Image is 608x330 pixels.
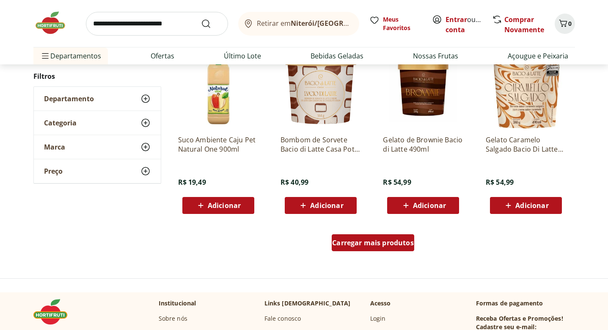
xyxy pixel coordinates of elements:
[281,135,361,154] a: Bombom de Sorvete Bacio di Latte Casa Pote 144g
[310,202,343,209] span: Adicionar
[44,167,63,175] span: Preço
[281,177,308,187] span: R$ 40,99
[486,177,514,187] span: R$ 54,99
[159,314,187,323] a: Sobre nós
[238,12,359,36] button: Retirar emNiterói/[GEOGRAPHIC_DATA]
[40,46,101,66] span: Departamentos
[44,143,65,151] span: Marca
[33,299,76,324] img: Hortifruti
[369,15,422,32] a: Meus Favoritos
[44,94,94,103] span: Departamento
[370,299,391,308] p: Acesso
[291,19,387,28] b: Niterói/[GEOGRAPHIC_DATA]
[34,87,161,111] button: Departamento
[486,48,566,128] img: Gelato Caramelo Salgado Bacio Di Latte pote 490ml
[568,19,572,28] span: 0
[515,202,548,209] span: Adicionar
[311,51,363,61] a: Bebidas Geladas
[264,299,351,308] p: Links [DEMOGRAPHIC_DATA]
[332,234,414,255] a: Carregar mais produtos
[151,51,174,61] a: Ofertas
[476,314,563,323] h3: Receba Ofertas e Promoções!
[370,314,386,323] a: Login
[476,299,575,308] p: Formas de pagamento
[257,19,350,27] span: Retirar em
[178,135,259,154] a: Suco Ambiente Caju Pet Natural One 900ml
[208,202,241,209] span: Adicionar
[486,135,566,154] a: Gelato Caramelo Salgado Bacio Di Latte pote 490ml
[332,239,414,246] span: Carregar mais produtos
[504,15,544,34] a: Comprar Novamente
[383,177,411,187] span: R$ 54,99
[40,46,50,66] button: Menu
[264,314,301,323] a: Fale conosco
[446,15,492,34] a: Criar conta
[387,197,459,214] button: Adicionar
[446,15,467,24] a: Entrar
[383,48,463,128] img: Gelato de Brownie Bacio di Latte 490ml
[86,12,228,36] input: search
[490,197,562,214] button: Adicionar
[508,51,568,61] a: Açougue e Peixaria
[33,10,76,36] img: Hortifruti
[182,197,254,214] button: Adicionar
[413,51,458,61] a: Nossas Frutas
[383,135,463,154] a: Gelato de Brownie Bacio di Latte 490ml
[33,68,161,85] h2: Filtros
[383,15,422,32] span: Meus Favoritos
[281,48,361,128] img: Bombom de Sorvete Bacio di Latte Casa Pote 144g
[446,14,483,35] span: ou
[285,197,357,214] button: Adicionar
[224,51,261,61] a: Último Lote
[34,111,161,135] button: Categoria
[178,48,259,128] img: Suco Ambiente Caju Pet Natural One 900ml
[178,177,206,187] span: R$ 19,49
[201,19,221,29] button: Submit Search
[34,135,161,159] button: Marca
[34,159,161,183] button: Preço
[44,119,77,127] span: Categoria
[159,299,196,308] p: Institucional
[555,14,575,34] button: Carrinho
[413,202,446,209] span: Adicionar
